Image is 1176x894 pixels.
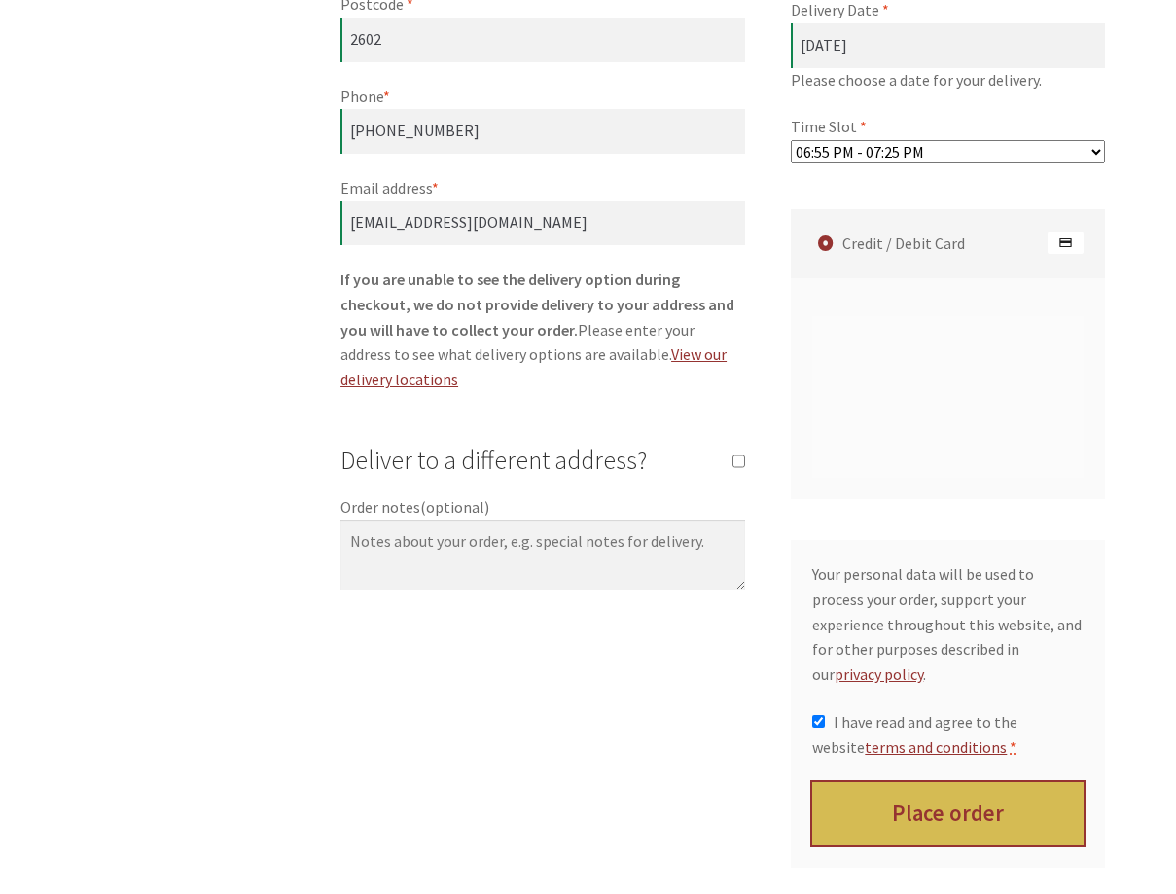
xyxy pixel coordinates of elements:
button: Place order [812,782,1084,845]
strong: If you are unable to see the delivery option during checkout, we do not provide delivery to your ... [340,269,734,340]
label: Phone [340,85,745,110]
label: Credit / Debit Card [797,209,1106,278]
label: Order notes [340,495,745,520]
p: Your personal data will be used to process your order, support your experience throughout this we... [812,562,1084,688]
input: I have read and agree to the websiteterms and conditions * [812,715,825,728]
span: I have read and agree to the website [812,712,1016,757]
a: terms and conditions [865,737,1007,757]
abbr: required [1010,737,1016,757]
input: Deliver to a different address? [732,454,745,467]
span: Please choose a date for your delivery. [791,68,1106,93]
img: Credit / Debit Card [1048,232,1084,255]
input: Select a delivery date [791,23,1106,68]
p: Please enter your address to see what delivery options are available. [340,268,745,393]
span: Deliver to a different address? [340,445,647,476]
a: privacy policy [835,664,923,684]
iframe: Secure payment input frame [808,326,1080,464]
span: (optional) [420,497,489,517]
label: Email address [340,176,745,201]
label: Time Slot [791,115,1106,140]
